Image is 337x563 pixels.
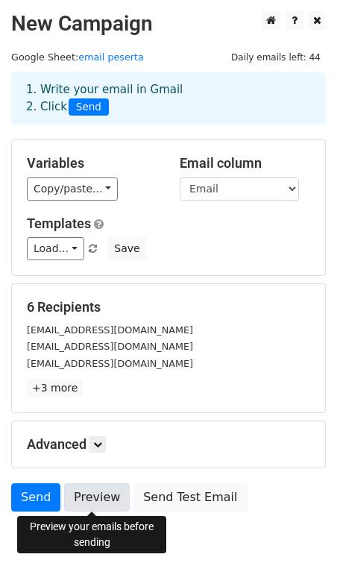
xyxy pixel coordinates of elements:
small: [EMAIL_ADDRESS][DOMAIN_NAME] [27,341,193,352]
a: +3 more [27,379,83,397]
h5: Variables [27,155,157,172]
iframe: Chat Widget [262,491,337,563]
h5: Email column [180,155,310,172]
a: Load... [27,237,84,260]
span: Send [69,98,109,116]
div: Preview your emails before sending [17,516,166,553]
a: Send Test Email [133,483,247,512]
h5: Advanced [27,436,310,453]
a: Templates [27,216,91,231]
small: Google Sheet: [11,51,144,63]
span: Daily emails left: 44 [226,49,326,66]
h5: 6 Recipients [27,299,310,315]
a: Daily emails left: 44 [226,51,326,63]
a: email peserta [78,51,144,63]
div: 1. Write your email in Gmail 2. Click [15,81,322,116]
a: Preview [64,483,130,512]
a: Copy/paste... [27,177,118,201]
small: [EMAIL_ADDRESS][DOMAIN_NAME] [27,358,193,369]
a: Send [11,483,60,512]
button: Save [107,237,146,260]
small: [EMAIL_ADDRESS][DOMAIN_NAME] [27,324,193,336]
h2: New Campaign [11,11,326,37]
